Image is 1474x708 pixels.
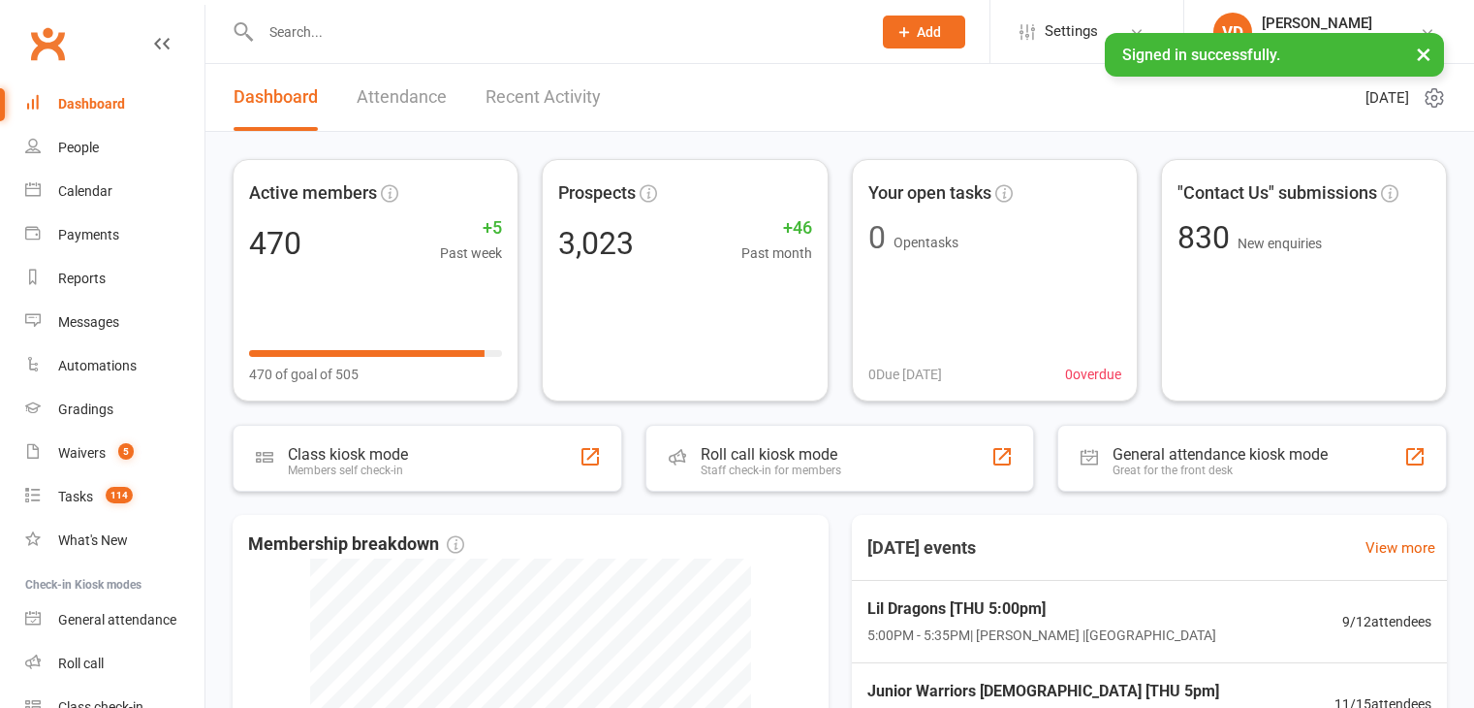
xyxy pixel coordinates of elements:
span: +5 [440,214,502,242]
a: General attendance kiosk mode [25,598,204,642]
span: Active members [249,179,377,208]
span: "Contact Us" submissions [1177,179,1377,208]
div: 470 [249,228,301,259]
div: 0 [868,222,886,253]
div: Staff check-in for members [701,464,841,477]
a: View more [1365,536,1435,560]
a: Gradings [25,388,204,432]
a: Automations [25,344,204,388]
div: Class kiosk mode [288,445,408,464]
a: Tasks 114 [25,475,204,519]
a: Payments [25,213,204,257]
div: Roll call kiosk mode [701,445,841,464]
span: Membership breakdown [248,531,464,559]
div: [PERSON_NAME] [1262,15,1372,32]
div: Tasks [58,489,93,504]
span: 9 / 12 attendees [1342,611,1431,632]
span: Settings [1045,10,1098,53]
span: 470 of goal of 505 [249,364,359,385]
a: Attendance [357,64,447,131]
h3: [DATE] events [852,531,991,565]
span: New enquiries [1238,236,1322,251]
a: Clubworx [23,19,72,68]
div: Great for the front desk [1113,464,1328,477]
div: 3,023 [558,228,634,259]
input: Search... [255,18,858,46]
span: 5:00PM - 5:35PM | [PERSON_NAME] | [GEOGRAPHIC_DATA] [867,625,1216,646]
span: 0 Due [DATE] [868,364,942,385]
div: Waivers [58,445,106,461]
a: What's New [25,519,204,563]
button: × [1406,33,1441,75]
span: Past week [440,242,502,264]
span: Signed in successfully. [1122,46,1280,64]
div: VD [1213,13,1252,51]
button: Add [883,16,965,48]
div: Reports [58,271,106,286]
div: Roll call [58,656,104,671]
a: Dashboard [25,82,204,126]
div: General attendance [58,612,176,628]
span: Lil Dragons [THU 5:00pm] [867,596,1216,622]
span: Prospects [558,179,636,208]
span: 114 [106,487,133,503]
span: Open tasks [894,235,958,250]
div: Fife Kickboxing [1262,32,1372,49]
div: Dashboard [58,96,125,112]
div: Automations [58,358,137,373]
a: Messages [25,301,204,344]
span: Add [917,24,941,40]
div: What's New [58,532,128,548]
span: [DATE] [1365,86,1409,110]
div: Payments [58,227,119,242]
span: 830 [1177,219,1238,256]
div: People [58,140,99,155]
span: Your open tasks [868,179,991,208]
a: People [25,126,204,170]
span: +46 [741,214,812,242]
div: Gradings [58,402,113,417]
span: Past month [741,242,812,264]
a: Reports [25,257,204,301]
span: 5 [118,443,134,460]
a: Recent Activity [486,64,601,131]
span: Junior Warriors [DEMOGRAPHIC_DATA] [THU 5pm] [867,679,1219,704]
div: Messages [58,314,119,330]
div: Calendar [58,183,112,199]
a: Waivers 5 [25,432,204,475]
span: 0 overdue [1065,364,1121,385]
a: Roll call [25,642,204,686]
a: Calendar [25,170,204,213]
div: General attendance kiosk mode [1113,445,1328,464]
a: Dashboard [234,64,318,131]
div: Members self check-in [288,464,408,477]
